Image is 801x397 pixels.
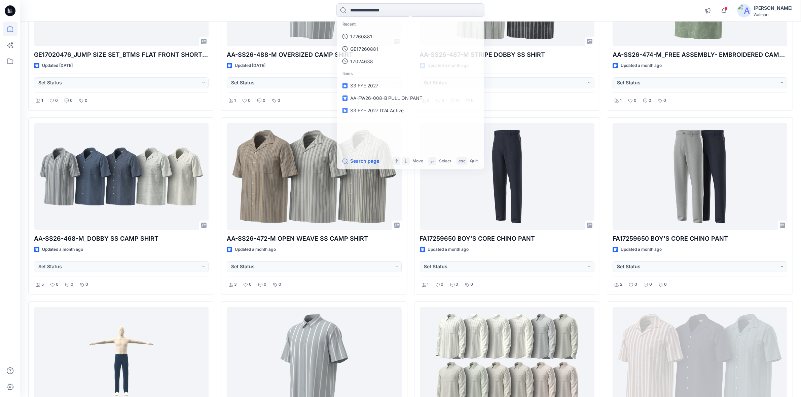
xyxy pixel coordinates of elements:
[249,281,252,288] p: 0
[248,97,251,104] p: 0
[227,234,401,243] p: AA-SS26-472-M OPEN WEAVE SS CAMP SHIRT
[634,97,636,104] p: 0
[338,67,482,79] p: Items
[441,281,444,288] p: 0
[234,281,237,288] p: 3
[338,92,482,104] a: AA-FW26-008-B PULL ON PANT
[470,158,478,164] p: Quit
[71,281,73,288] p: 0
[338,43,482,55] a: GE17260881
[235,246,276,253] p: Updated a month ago
[34,234,209,243] p: AA-SS26-468-M_DOBBY SS CAMP SHIRT
[420,234,594,243] p: FA17259650 BOY'S CORE CHINO PANT
[227,123,401,230] a: AA-SS26-472-M OPEN WEAVE SS CAMP SHIRT
[234,97,236,104] p: 1
[338,80,482,92] a: S3 FYE 2027
[70,97,73,104] p: 0
[634,281,637,288] p: 0
[350,95,422,101] span: AA-FW26-008-B PULL ON PANT
[338,55,482,68] a: 17024638
[737,4,751,17] img: avatar
[621,246,662,253] p: Updated a month ago
[42,246,83,253] p: Updated a month ago
[439,158,451,164] p: Select
[42,62,73,69] p: Updated [DATE]
[621,62,662,69] p: Updated a month ago
[350,58,373,65] p: 17024638
[263,97,265,104] p: 0
[428,246,469,253] p: Updated a month ago
[279,281,281,288] p: 0
[342,157,379,165] button: Search page
[350,33,372,40] p: 17260881
[459,158,466,164] p: esc
[55,97,58,104] p: 0
[41,281,44,288] p: 5
[350,83,378,89] span: S3 FYE 2027
[264,281,266,288] p: 0
[613,50,787,59] p: AA-SS26-474-M_FREE ASSEMBLY- EMBROIDERED CAMP SHIRT
[412,158,423,164] p: Move
[278,97,280,104] p: 0
[420,123,594,230] a: FA17259650 BOY'S CORE CHINO PANT
[338,30,482,43] a: 17260881
[456,281,459,288] p: 0
[471,281,473,288] p: 0
[754,12,793,17] div: Walmart
[85,281,88,288] p: 0
[620,97,622,104] p: 1
[754,4,793,12] div: [PERSON_NAME]
[235,62,265,69] p: Updated [DATE]
[41,97,43,104] p: 1
[620,281,622,288] p: 2
[649,97,651,104] p: 0
[350,108,404,113] span: S3 FYE 2027 D24 Active
[613,234,787,243] p: FA17259650 BOY'S CORE CHINO PANT
[420,50,594,59] p: AA-SS26-487-M STRIPE DOBBY SS SHIRT
[338,104,482,117] a: S3 FYE 2027 D24 Active
[613,123,787,230] a: FA17259650 BOY'S CORE CHINO PANT
[350,45,378,52] p: GE17260881
[338,18,482,30] p: Recent
[663,97,666,104] p: 0
[34,50,209,59] p: GE17020476_JUMP SIZE SET_BTMS FLAT FRONT SHORT 9 INCH
[34,123,209,230] a: AA-SS26-468-M_DOBBY SS CAMP SHIRT
[649,281,652,288] p: 0
[664,281,667,288] p: 0
[56,281,59,288] p: 0
[85,97,87,104] p: 0
[227,50,401,59] p: AA-SS26-488-M OVERSIZED CAMP SHIRT
[427,281,429,288] p: 1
